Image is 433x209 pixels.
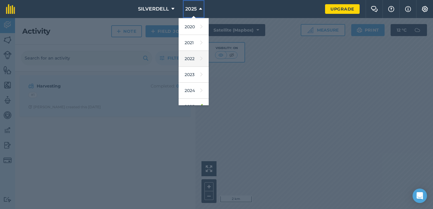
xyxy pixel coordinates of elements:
[179,51,209,67] a: 2022
[138,5,169,13] span: SILVERDELL
[6,4,15,14] img: fieldmargin Logo
[179,35,209,51] a: 2021
[179,99,209,115] a: 2025
[325,4,360,14] a: Upgrade
[413,189,427,203] div: Open Intercom Messenger
[388,6,395,12] img: A question mark icon
[371,6,378,12] img: Two speech bubbles overlapping with the left bubble in the forefront
[179,19,209,35] a: 2020
[421,6,428,12] img: A cog icon
[405,5,411,13] img: svg+xml;base64,PHN2ZyB4bWxucz0iaHR0cDovL3d3dy53My5vcmcvMjAwMC9zdmciIHdpZHRoPSIxNyIgaGVpZ2h0PSIxNy...
[179,83,209,99] a: 2024
[185,5,197,13] span: 2025
[179,67,209,83] a: 2023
